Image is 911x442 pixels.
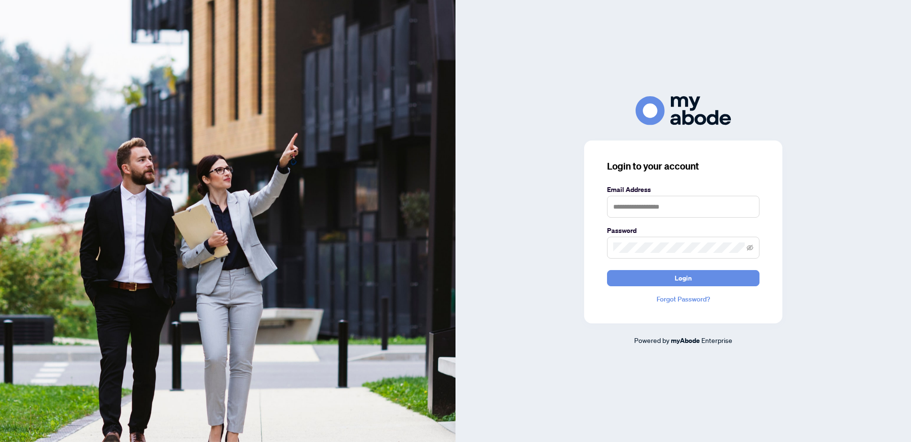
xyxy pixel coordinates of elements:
label: Password [607,225,759,236]
h3: Login to your account [607,160,759,173]
span: Powered by [634,336,669,344]
label: Email Address [607,184,759,195]
span: Login [675,271,692,286]
button: Login [607,270,759,286]
a: myAbode [671,335,700,346]
span: eye-invisible [747,244,753,251]
span: Enterprise [701,336,732,344]
img: ma-logo [636,96,731,125]
a: Forgot Password? [607,294,759,304]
